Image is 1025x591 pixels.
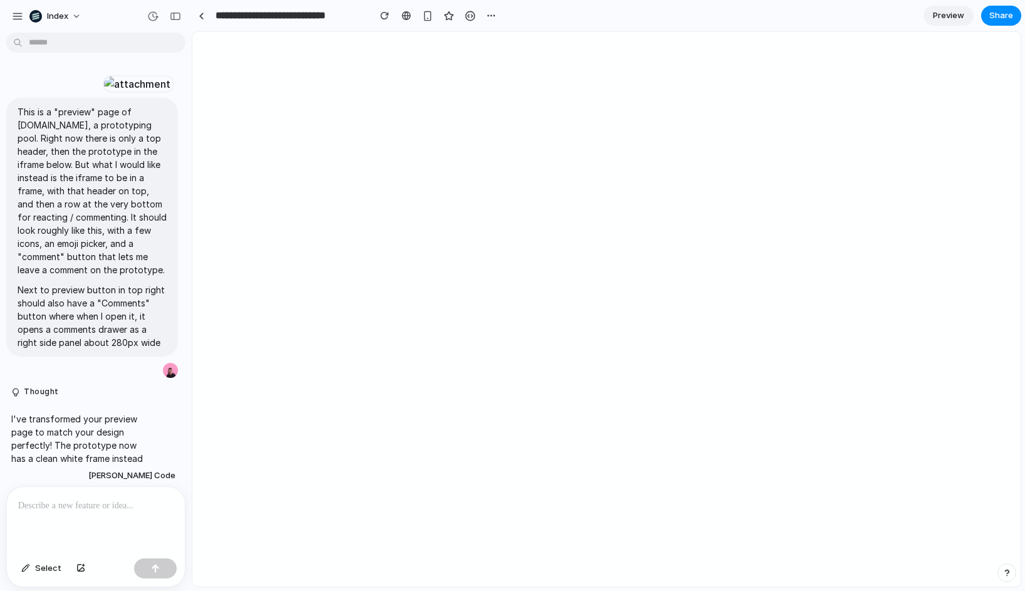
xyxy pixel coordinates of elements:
span: Select [35,562,61,575]
a: Preview [924,6,974,26]
p: Next to preview button in top right should also have a "Comments" button where when I open it, it... [18,283,167,349]
button: Share [981,6,1021,26]
button: [PERSON_NAME] Code [85,464,179,487]
button: Select [15,558,68,578]
span: Preview [933,9,964,22]
button: Index [24,6,88,26]
span: Share [989,9,1013,22]
p: This is a "preview" page of [DOMAIN_NAME], a prototyping pool. Right now there is only a top head... [18,105,167,276]
span: Index [47,10,68,23]
span: [PERSON_NAME] Code [88,469,175,482]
